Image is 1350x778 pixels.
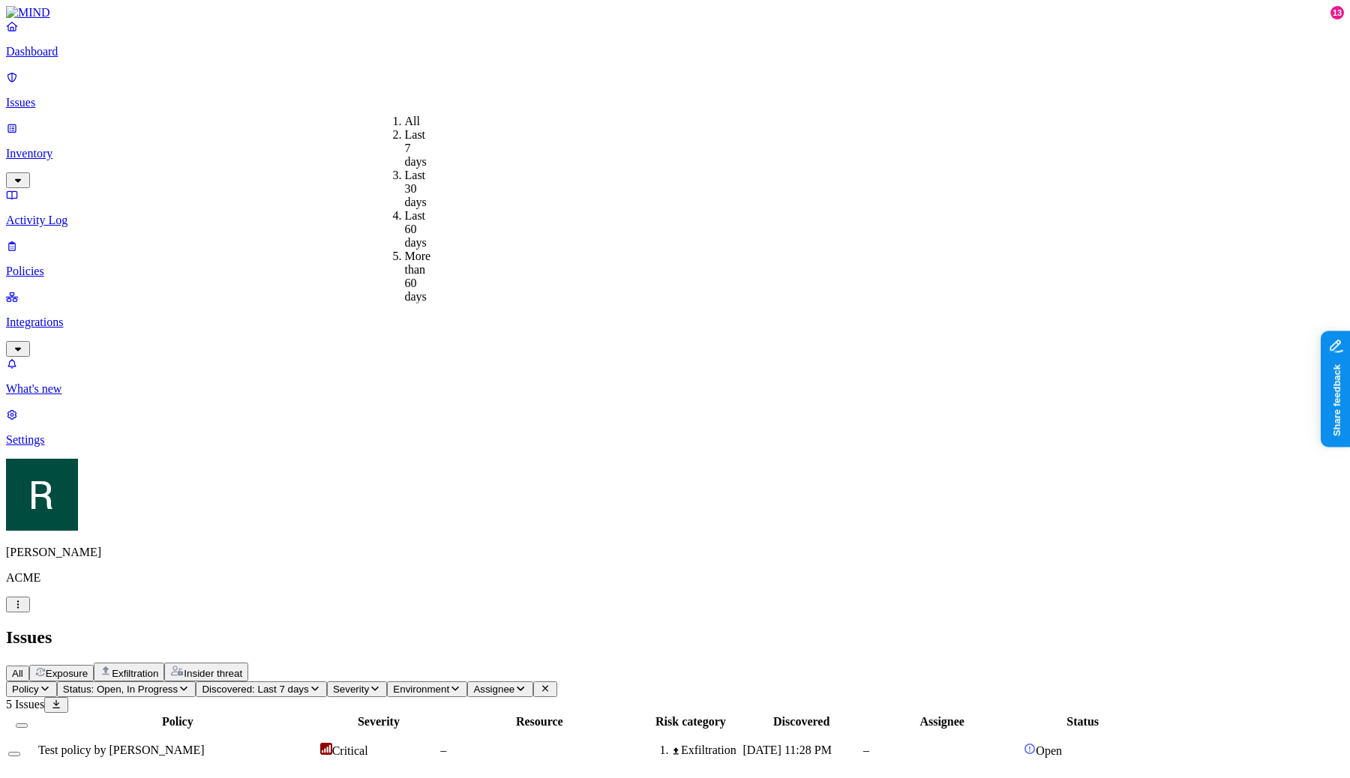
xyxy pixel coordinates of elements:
[38,715,317,729] div: Policy
[440,715,638,729] div: Resource
[6,96,1344,109] p: Issues
[1036,744,1062,757] span: Open
[63,684,178,695] span: Status: Open, In Progress
[6,627,1344,648] h2: Issues
[6,188,1344,227] a: Activity Log
[440,744,446,756] span: –
[6,408,1344,447] a: Settings
[6,357,1344,396] a: What's new
[184,668,242,679] span: Insider threat
[863,744,869,756] span: –
[863,715,1021,729] div: Assignee
[6,290,1344,355] a: Integrations
[12,684,39,695] span: Policy
[473,684,514,695] span: Assignee
[332,744,368,757] span: Critical
[46,668,88,679] span: Exposure
[320,743,332,755] img: severity-critical
[6,6,50,19] img: MIND
[6,265,1344,278] p: Policies
[6,147,1344,160] p: Inventory
[6,546,1344,559] p: [PERSON_NAME]
[6,239,1344,278] a: Policies
[6,459,78,531] img: Ron Rabinovich
[6,571,1344,585] p: ACME
[6,316,1344,329] p: Integrations
[6,121,1344,186] a: Inventory
[1024,715,1141,729] div: Status
[641,715,739,729] div: Risk category
[333,684,369,695] span: Severity
[671,744,739,757] div: Exfiltration
[742,715,860,729] div: Discovered
[12,668,23,679] span: All
[112,668,158,679] span: Exfiltration
[393,684,449,695] span: Environment
[1024,743,1036,755] img: status-open
[1330,6,1344,19] div: 13
[742,744,832,756] span: [DATE] 11:28 PM
[16,723,28,728] button: Select all
[6,6,1344,19] a: MIND
[202,684,308,695] span: Discovered: Last 7 days
[6,382,1344,396] p: What's new
[320,715,438,729] div: Severity
[8,752,20,756] button: Select row
[6,214,1344,227] p: Activity Log
[6,433,1344,447] p: Settings
[6,45,1344,58] p: Dashboard
[6,698,44,711] span: 5 Issues
[38,744,205,756] span: Test policy by [PERSON_NAME]
[6,70,1344,109] a: Issues
[6,19,1344,58] a: Dashboard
